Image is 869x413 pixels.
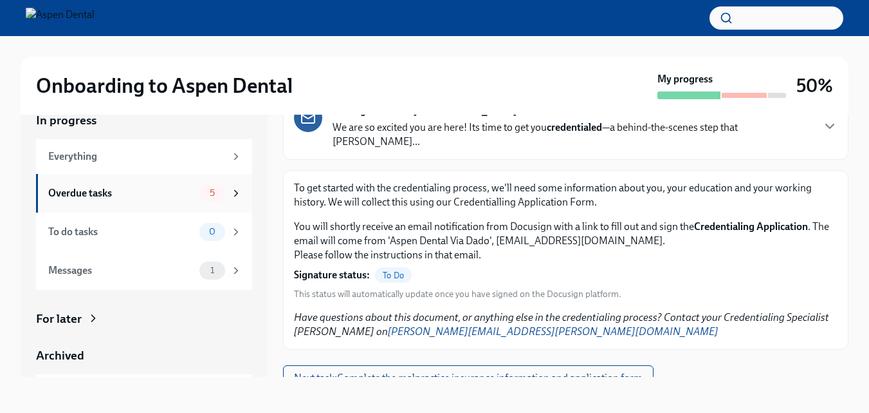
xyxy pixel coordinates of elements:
a: Archived [36,347,252,364]
div: Everything [48,149,225,164]
a: In progress [36,112,252,129]
span: Next task : Complete the malpractice insurance information and application form [294,372,643,385]
div: For later [36,311,82,327]
a: To do tasks0 [36,213,252,251]
div: To do tasks [48,225,194,239]
strong: credentialed [547,121,602,133]
strong: Signature status: [294,268,370,282]
a: Overdue tasks5 [36,174,252,213]
span: 1 [203,265,222,275]
span: This status will automatically update once you have signed on the Docusign platform. [294,288,621,300]
p: We are so excited you are here! Its time to get you —a behind-the-scenes step that [PERSON_NAME]... [333,120,812,149]
strong: Credentialing Application [694,220,808,233]
a: Messages1 [36,251,252,290]
p: To get started with the credentialing process, we'll need some information about you, your educat... [294,181,837,209]
a: [PERSON_NAME][EMAIL_ADDRESS][PERSON_NAME][DOMAIN_NAME] [388,325,718,338]
h3: 50% [796,74,833,97]
span: 0 [201,227,223,236]
a: For later [36,311,252,327]
a: Everything [36,139,252,174]
button: Next task:Complete the malpractice insurance information and application form [283,365,654,391]
p: You will shortly receive an email notification from Docusign with a link to fill out and sign the... [294,220,837,262]
div: Overdue tasks [48,186,194,200]
img: Aspen Dental [26,8,95,28]
h2: Onboarding to Aspen Dental [36,73,293,99]
div: Messages [48,264,194,278]
span: To Do [375,271,412,280]
strong: My progress [657,72,713,86]
span: 5 [202,188,223,198]
em: Have questions about this document, or anything else in the credentialing process? Contact your C... [294,311,829,338]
